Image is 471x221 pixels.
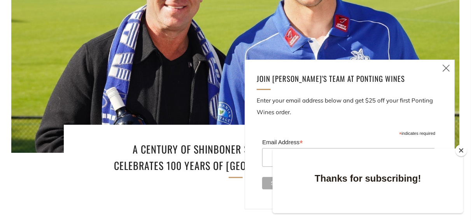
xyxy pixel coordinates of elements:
[107,141,364,173] h1: A Century of Shinboner Spirit: Ponting Wines Celebrates 100 Years of [GEOGRAPHIC_DATA] in the AFL
[42,25,148,35] strong: Thanks for subscribing!
[9,30,462,44] button: SUBSCRIBE
[455,145,467,156] button: Close
[262,177,305,189] input: Subscribe
[262,136,435,147] label: Email Address
[262,129,435,136] div: indicates required
[257,72,433,85] h4: Join [PERSON_NAME]'s team at ponting Wines
[190,9,281,21] strong: JOIN THE FIRST XI
[257,95,443,118] p: Enter your email address below and get $25 off your first Ponting Wines order.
